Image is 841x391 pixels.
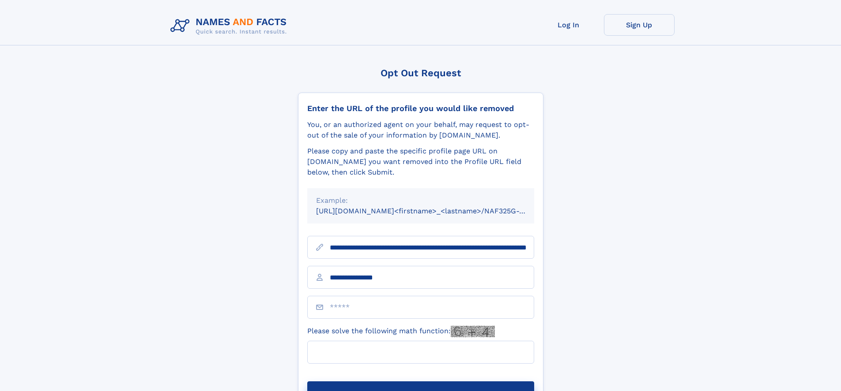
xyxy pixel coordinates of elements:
div: You, or an authorized agent on your behalf, may request to opt-out of the sale of your informatio... [307,119,534,141]
img: Logo Names and Facts [167,14,294,38]
a: Log In [533,14,604,36]
div: Please copy and paste the specific profile page URL on [DOMAIN_NAME] you want removed into the Pr... [307,146,534,178]
div: Example: [316,195,525,206]
small: [URL][DOMAIN_NAME]<firstname>_<lastname>/NAF325G-xxxxxxxx [316,207,551,215]
label: Please solve the following math function: [307,326,495,337]
div: Opt Out Request [298,67,543,78]
a: Sign Up [604,14,675,36]
div: Enter the URL of the profile you would like removed [307,104,534,113]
